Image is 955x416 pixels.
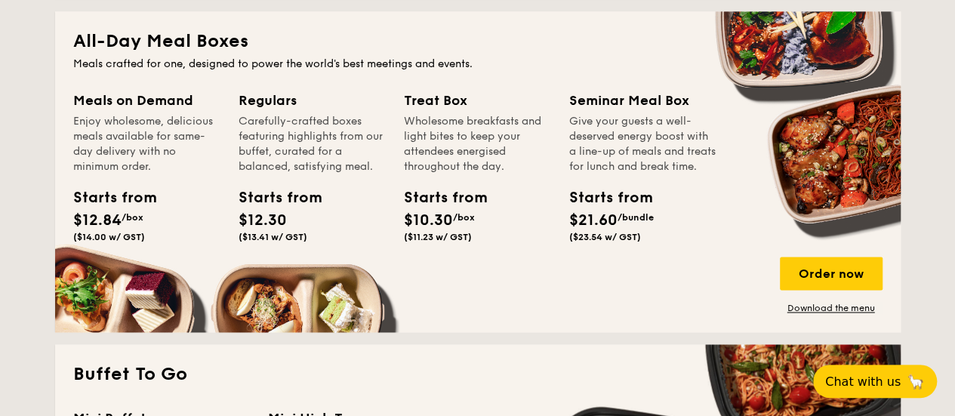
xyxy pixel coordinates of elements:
span: 🦙 [907,373,925,390]
span: ($11.23 w/ GST) [404,232,472,242]
div: Enjoy wholesome, delicious meals available for same-day delivery with no minimum order. [73,114,220,174]
span: /bundle [618,212,654,223]
span: Chat with us [825,374,901,389]
h2: All-Day Meal Boxes [73,29,883,54]
span: /box [122,212,143,223]
span: $12.30 [239,211,287,230]
span: $21.60 [569,211,618,230]
div: Starts from [73,186,141,209]
div: Give your guests a well-deserved energy boost with a line-up of meals and treats for lunch and br... [569,114,716,174]
div: Starts from [239,186,307,209]
span: /box [453,212,475,223]
a: Download the menu [780,302,883,314]
div: Regulars [239,90,386,111]
button: Chat with us🦙 [813,365,937,398]
div: Seminar Meal Box [569,90,716,111]
span: $10.30 [404,211,453,230]
div: Order now [780,257,883,290]
div: Carefully-crafted boxes featuring highlights from our buffet, curated for a balanced, satisfying ... [239,114,386,174]
div: Wholesome breakfasts and light bites to keep your attendees energised throughout the day. [404,114,551,174]
div: Treat Box [404,90,551,111]
div: Meals crafted for one, designed to power the world's best meetings and events. [73,57,883,72]
div: Starts from [569,186,637,209]
span: ($23.54 w/ GST) [569,232,641,242]
h2: Buffet To Go [73,362,883,387]
span: ($14.00 w/ GST) [73,232,145,242]
div: Meals on Demand [73,90,220,111]
span: ($13.41 w/ GST) [239,232,307,242]
span: $12.84 [73,211,122,230]
div: Starts from [404,186,472,209]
